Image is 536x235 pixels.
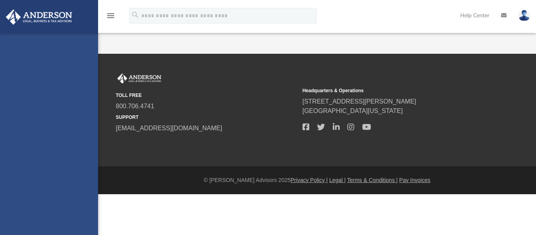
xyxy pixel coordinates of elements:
div: © [PERSON_NAME] Advisors 2025 [98,176,536,184]
a: Legal | [329,177,346,183]
small: SUPPORT [116,114,297,121]
a: menu [106,15,115,20]
a: Privacy Policy | [291,177,328,183]
img: User Pic [518,10,530,21]
img: Anderson Advisors Platinum Portal [4,9,75,25]
i: search [131,11,140,19]
a: 800.706.4741 [116,103,154,109]
i: menu [106,11,115,20]
a: [GEOGRAPHIC_DATA][US_STATE] [303,107,403,114]
img: Anderson Advisors Platinum Portal [116,73,163,84]
a: Terms & Conditions | [347,177,398,183]
a: [STREET_ADDRESS][PERSON_NAME] [303,98,416,105]
a: [EMAIL_ADDRESS][DOMAIN_NAME] [116,125,222,131]
small: TOLL FREE [116,92,297,99]
small: Headquarters & Operations [303,87,484,94]
a: Pay Invoices [399,177,430,183]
